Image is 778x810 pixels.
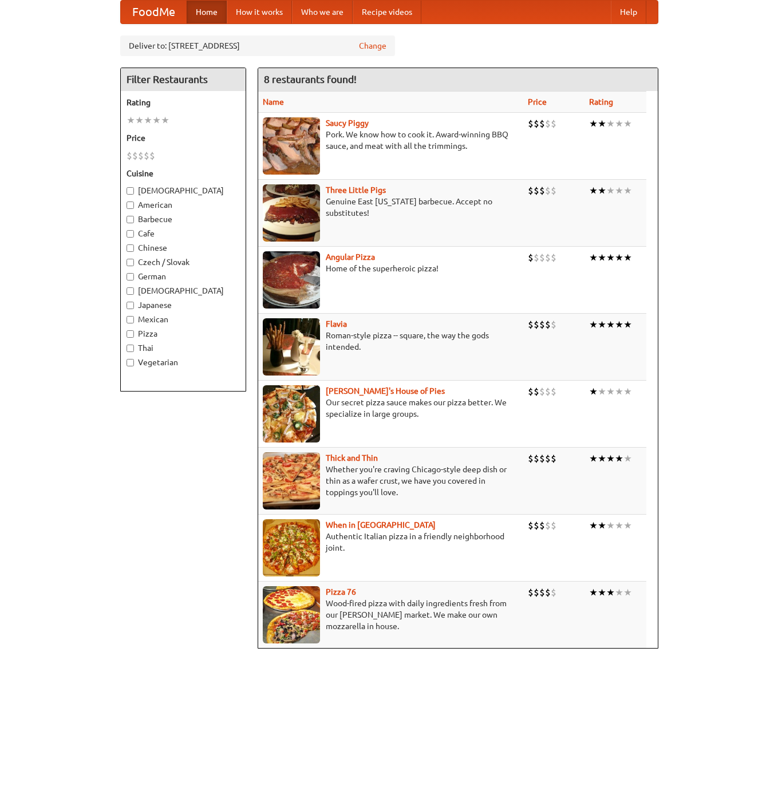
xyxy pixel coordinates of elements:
[598,586,606,599] li: ★
[326,453,378,463] a: Thick and Thin
[598,251,606,264] li: ★
[545,117,551,130] li: $
[551,318,556,331] li: $
[615,452,623,465] li: ★
[598,318,606,331] li: ★
[589,318,598,331] li: ★
[120,35,395,56] div: Deliver to: [STREET_ADDRESS]
[127,259,134,266] input: Czech / Slovak
[615,251,623,264] li: ★
[121,68,246,91] h4: Filter Restaurants
[263,397,519,420] p: Our secret pizza sauce makes our pizza better. We specialize in large groups.
[263,330,519,353] p: Roman-style pizza -- square, the way the gods intended.
[127,342,240,354] label: Thai
[263,531,519,554] p: Authentic Italian pizza in a friendly neighborhood joint.
[144,114,152,127] li: ★
[539,318,545,331] li: $
[326,520,436,530] a: When in [GEOGRAPHIC_DATA]
[589,385,598,398] li: ★
[623,586,632,599] li: ★
[606,251,615,264] li: ★
[551,385,556,398] li: $
[606,452,615,465] li: ★
[264,74,357,85] ng-pluralize: 8 restaurants found!
[138,149,144,162] li: $
[615,385,623,398] li: ★
[615,117,623,130] li: ★
[539,251,545,264] li: $
[326,118,369,128] a: Saucy Piggy
[623,318,632,331] li: ★
[326,386,445,396] a: [PERSON_NAME]'s House of Pies
[263,97,284,106] a: Name
[263,598,519,632] p: Wood-fired pizza with daily ingredients fresh from our [PERSON_NAME] market. We make our own mozz...
[127,359,134,366] input: Vegetarian
[127,216,134,223] input: Barbecue
[598,385,606,398] li: ★
[606,318,615,331] li: ★
[551,519,556,532] li: $
[127,114,135,127] li: ★
[127,201,134,209] input: American
[263,263,519,274] p: Home of the superheroic pizza!
[326,252,375,262] b: Angular Pizza
[127,302,134,309] input: Japanese
[615,519,623,532] li: ★
[144,149,149,162] li: $
[127,149,132,162] li: $
[127,242,240,254] label: Chinese
[263,196,519,219] p: Genuine East [US_STATE] barbecue. Accept no substitutes!
[127,97,240,108] h5: Rating
[615,318,623,331] li: ★
[326,319,347,329] b: Flavia
[545,385,551,398] li: $
[545,452,551,465] li: $
[539,117,545,130] li: $
[127,285,240,297] label: [DEMOGRAPHIC_DATA]
[606,117,615,130] li: ★
[187,1,227,23] a: Home
[263,452,320,509] img: thick.jpg
[263,385,320,442] img: luigis.jpg
[528,452,534,465] li: $
[539,184,545,197] li: $
[545,318,551,331] li: $
[326,587,356,596] b: Pizza 76
[615,586,623,599] li: ★
[534,452,539,465] li: $
[127,330,134,338] input: Pizza
[606,586,615,599] li: ★
[551,184,556,197] li: $
[589,251,598,264] li: ★
[263,519,320,576] img: wheninrome.jpg
[127,168,240,179] h5: Cuisine
[598,184,606,197] li: ★
[127,299,240,311] label: Japanese
[127,228,240,239] label: Cafe
[353,1,421,23] a: Recipe videos
[598,117,606,130] li: ★
[606,385,615,398] li: ★
[127,185,240,196] label: [DEMOGRAPHIC_DATA]
[545,251,551,264] li: $
[528,117,534,130] li: $
[589,117,598,130] li: ★
[127,230,134,238] input: Cafe
[263,318,320,376] img: flavia.jpg
[326,185,386,195] a: Three Little Pigs
[623,519,632,532] li: ★
[292,1,353,23] a: Who we are
[589,97,613,106] a: Rating
[623,452,632,465] li: ★
[589,452,598,465] li: ★
[606,519,615,532] li: ★
[528,97,547,106] a: Price
[589,586,598,599] li: ★
[551,452,556,465] li: $
[623,184,632,197] li: ★
[121,1,187,23] a: FoodMe
[135,114,144,127] li: ★
[127,357,240,368] label: Vegetarian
